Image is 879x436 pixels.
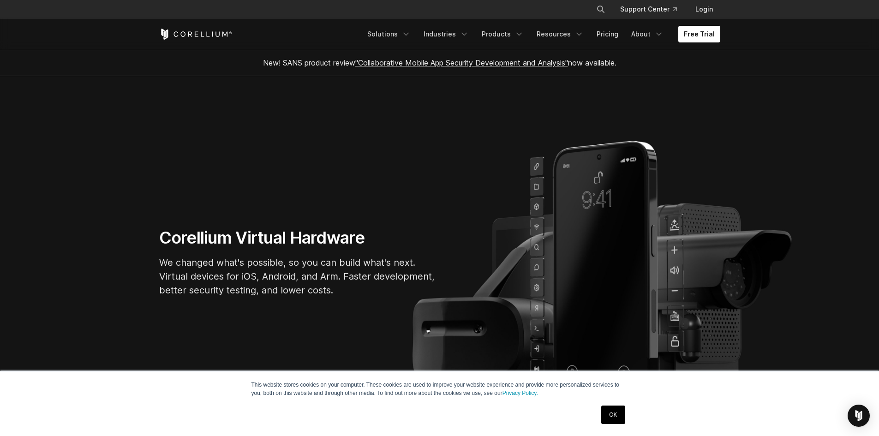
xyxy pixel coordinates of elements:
[362,26,416,42] a: Solutions
[678,26,720,42] a: Free Trial
[502,390,538,396] a: Privacy Policy.
[601,406,625,424] a: OK
[418,26,474,42] a: Industries
[688,1,720,18] a: Login
[848,405,870,427] div: Open Intercom Messenger
[159,29,233,40] a: Corellium Home
[251,381,628,397] p: This website stores cookies on your computer. These cookies are used to improve your website expe...
[626,26,669,42] a: About
[613,1,684,18] a: Support Center
[476,26,529,42] a: Products
[585,1,720,18] div: Navigation Menu
[355,58,568,67] a: "Collaborative Mobile App Security Development and Analysis"
[592,1,609,18] button: Search
[263,58,616,67] span: New! SANS product review now available.
[531,26,589,42] a: Resources
[159,256,436,297] p: We changed what's possible, so you can build what's next. Virtual devices for iOS, Android, and A...
[591,26,624,42] a: Pricing
[159,227,436,248] h1: Corellium Virtual Hardware
[362,26,720,42] div: Navigation Menu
